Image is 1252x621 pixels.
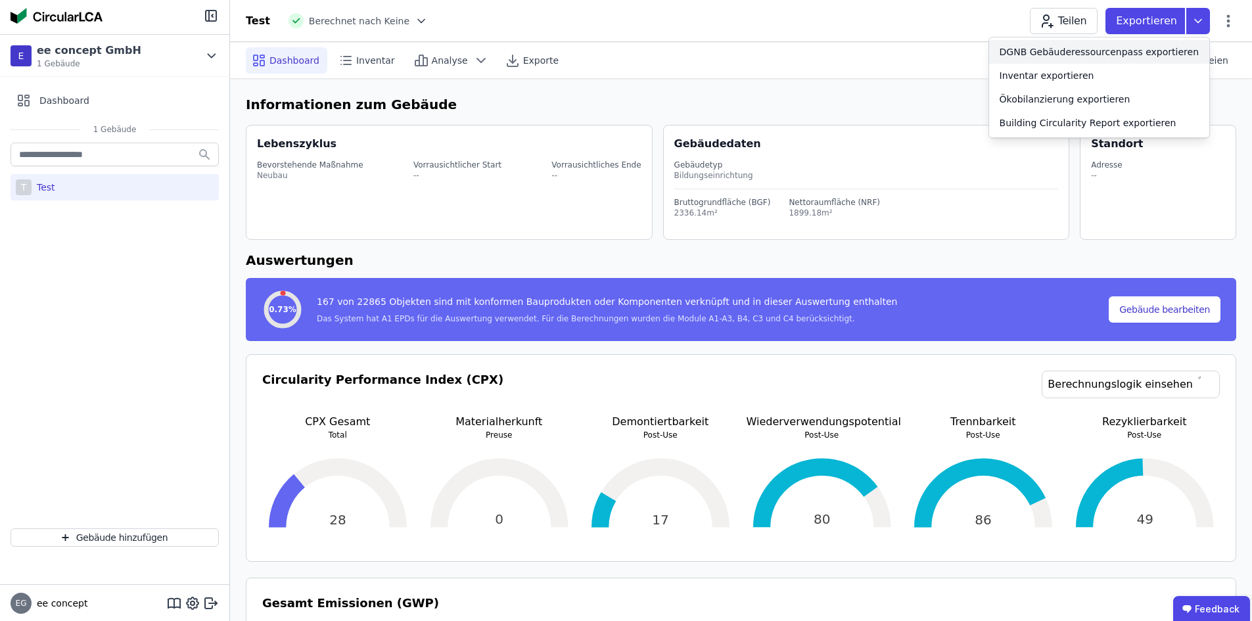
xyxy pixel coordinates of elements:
p: Post-Use [908,430,1059,440]
div: Gebäudedaten [674,136,1069,152]
span: Dashboard [269,54,319,67]
div: ee concept GmbH [37,43,141,58]
div: Vorrausichtliches Ende [551,160,641,170]
div: 167 von 22865 Objekten sind mit konformen Bauprodukten oder Komponenten verknüpft und in dieser A... [317,295,897,313]
div: Inventar exportieren [1000,69,1094,82]
h6: Auswertungen [246,250,1236,270]
p: Total [262,430,413,440]
div: E [11,45,32,66]
div: Vorrausichtlicher Start [413,160,501,170]
div: Test [32,181,55,194]
button: Gebäude bearbeiten [1109,296,1220,323]
span: Dashboard [39,94,89,107]
h3: Gesamt Emissionen (GWP) [262,594,1220,612]
div: -- [1091,170,1123,181]
p: Post-Use [585,430,736,440]
div: DGNB Gebäuderessourcenpass exportieren [1000,45,1199,58]
p: Wiederverwendungspotential [747,414,898,430]
div: Building Circularity Report exportieren [1000,116,1176,129]
div: -- [551,170,641,181]
button: Gebäude hinzufügen [11,528,219,547]
div: 1899.18m² [789,208,880,218]
p: CPX Gesamt [262,414,413,430]
p: Trennbarkeit [908,414,1059,430]
span: ee concept [32,597,88,610]
div: Standort [1091,136,1143,152]
div: Neubau [257,170,363,181]
a: Berechnungslogik einsehen [1042,371,1220,398]
span: 0.73% [269,304,296,315]
span: 1 Gebäude [80,124,150,135]
div: Adresse [1091,160,1123,170]
p: Preuse [424,430,575,440]
h6: Informationen zum Gebäude [246,95,1236,114]
div: Bildungseinrichtung [674,170,1059,181]
span: Berechnet nach Keine [309,14,409,28]
p: Demontiertbarkeit [585,414,736,430]
img: Concular [11,8,103,24]
div: Ökobilanzierung exportieren [1000,93,1130,106]
div: Bruttogrundfläche (BGF) [674,197,771,208]
p: Post-Use [1069,430,1220,440]
span: Analyse [432,54,468,67]
span: Inventar [356,54,395,67]
p: Rezyklierbarkeit [1069,414,1220,430]
p: Exportieren [1116,13,1180,29]
button: Teilen [1030,8,1098,34]
p: Post-Use [747,430,898,440]
div: 2336.14m² [674,208,771,218]
div: Bevorstehende Maßnahme [257,160,363,170]
div: T [16,179,32,195]
span: 1 Gebäude [37,58,141,69]
div: Gebäudetyp [674,160,1059,170]
div: Lebenszyklus [257,136,336,152]
div: Test [246,13,270,29]
p: Materialherkunft [424,414,575,430]
div: Nettoraumfläche (NRF) [789,197,880,208]
span: Exporte [523,54,559,67]
div: -- [413,170,501,181]
div: Das System hat A1 EPDs für die Auswertung verwendet. Für die Berechnungen wurden die Module A1-A3... [317,313,897,324]
span: EG [16,599,27,607]
h3: Circularity Performance Index (CPX) [262,371,503,414]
